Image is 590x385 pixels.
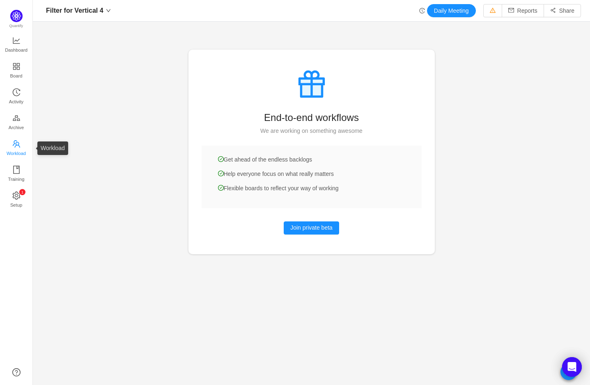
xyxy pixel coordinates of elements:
[106,8,111,13] i: icon: down
[19,189,25,195] sup: 1
[10,10,23,22] img: Quantify
[46,4,103,17] span: Filter for Vertical 4
[9,93,23,110] span: Activity
[12,114,21,122] i: icon: gold
[12,89,21,105] a: Activity
[12,36,21,45] i: icon: line-chart
[5,42,28,58] span: Dashboard
[12,63,21,79] a: Board
[9,119,24,136] span: Archive
[284,221,339,235] button: Join private beta
[12,62,21,71] i: icon: appstore
[544,4,581,17] button: icon: share-altShare
[21,189,23,195] p: 1
[12,114,21,131] a: Archive
[562,357,582,377] div: Open Intercom Messenger
[12,191,21,200] i: icon: setting
[12,166,21,182] a: Training
[12,140,21,148] i: icon: team
[427,4,476,17] button: Daily Meeting
[10,68,23,84] span: Board
[9,24,23,28] span: Quantify
[560,364,577,380] button: icon: calendar
[12,140,21,157] a: Workload
[10,197,22,213] span: Setup
[419,8,425,14] i: icon: history
[7,145,26,162] span: Workload
[502,4,544,17] button: icon: mailReports
[12,368,21,376] a: icon: question-circle
[8,171,24,187] span: Training
[12,192,21,208] a: icon: settingSetup
[12,37,21,53] a: Dashboard
[483,4,502,17] button: icon: warning
[12,166,21,174] i: icon: book
[12,88,21,96] i: icon: history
